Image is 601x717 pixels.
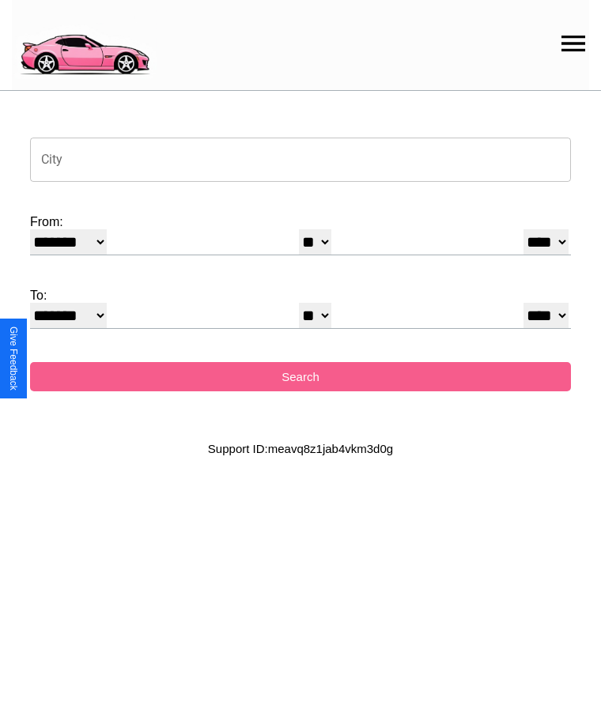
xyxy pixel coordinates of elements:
img: logo [12,8,157,79]
label: From: [30,215,571,229]
button: Search [30,362,571,391]
p: Support ID: meavq8z1jab4vkm3d0g [208,438,393,459]
label: To: [30,289,571,303]
div: Give Feedback [8,326,19,391]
